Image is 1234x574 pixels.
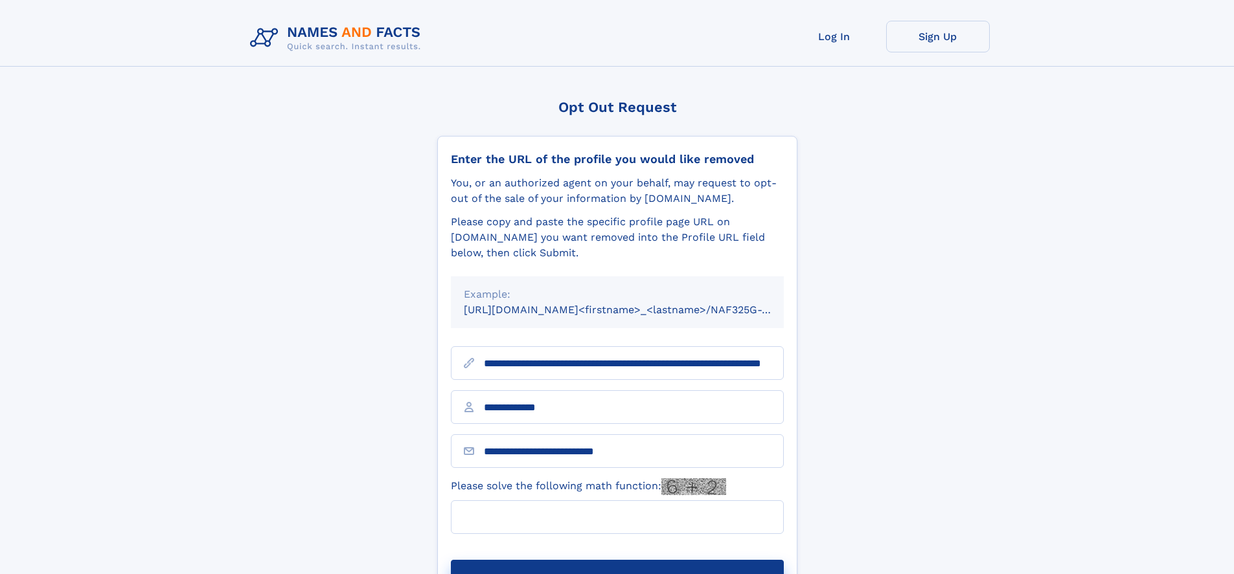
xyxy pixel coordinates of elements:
a: Sign Up [886,21,990,52]
label: Please solve the following math function: [451,478,726,495]
img: Logo Names and Facts [245,21,431,56]
div: Enter the URL of the profile you would like removed [451,152,784,166]
div: You, or an authorized agent on your behalf, may request to opt-out of the sale of your informatio... [451,175,784,206]
a: Log In [783,21,886,52]
div: Example: [464,287,771,302]
div: Please copy and paste the specific profile page URL on [DOMAIN_NAME] you want removed into the Pr... [451,214,784,261]
div: Opt Out Request [437,99,797,115]
small: [URL][DOMAIN_NAME]<firstname>_<lastname>/NAF325G-xxxxxxxx [464,304,808,316]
